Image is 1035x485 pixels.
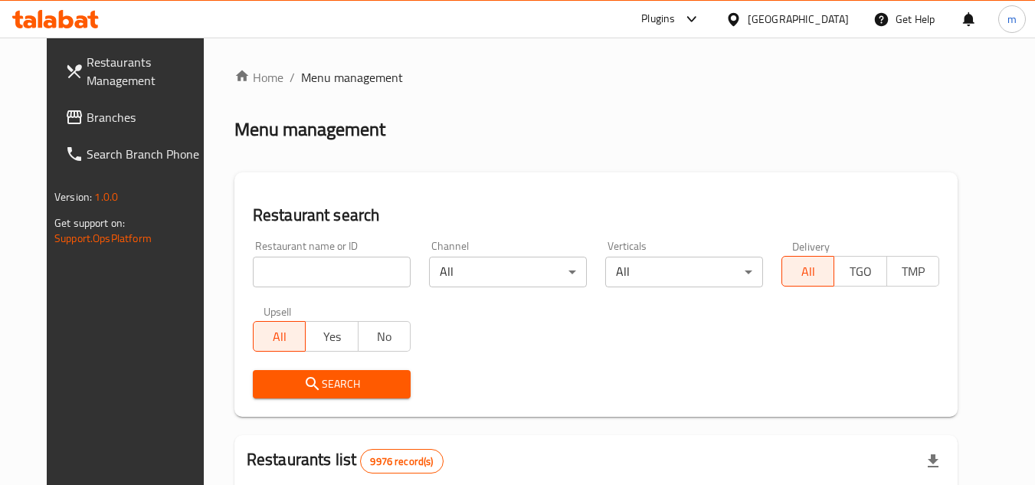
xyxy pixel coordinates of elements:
span: Menu management [301,68,403,87]
a: Support.OpsPlatform [54,228,152,248]
button: TMP [886,256,939,287]
div: [GEOGRAPHIC_DATA] [748,11,849,28]
h2: Menu management [234,117,385,142]
a: Search Branch Phone [53,136,220,172]
div: Export file [915,443,951,480]
span: Search Branch Phone [87,145,208,163]
li: / [290,68,295,87]
button: TGO [834,256,886,287]
button: No [358,321,411,352]
input: Search for restaurant name or ID.. [253,257,411,287]
span: 9976 record(s) [361,454,442,469]
button: Search [253,370,411,398]
button: Yes [305,321,358,352]
span: Get support on: [54,213,125,233]
span: No [365,326,405,348]
button: All [253,321,306,352]
button: All [781,256,834,287]
span: Search [265,375,398,394]
span: All [260,326,300,348]
span: m [1007,11,1017,28]
span: TGO [840,261,880,283]
span: Version: [54,187,92,207]
span: Branches [87,108,208,126]
div: All [605,257,763,287]
div: Total records count [360,449,443,474]
h2: Restaurant search [253,204,939,227]
span: All [788,261,828,283]
nav: breadcrumb [234,68,958,87]
span: Restaurants Management [87,53,208,90]
a: Branches [53,99,220,136]
span: Yes [312,326,352,348]
div: Plugins [641,10,675,28]
a: Home [234,68,283,87]
span: 1.0.0 [94,187,118,207]
span: TMP [893,261,933,283]
label: Delivery [792,241,830,251]
a: Restaurants Management [53,44,220,99]
label: Upsell [264,306,292,316]
div: All [429,257,587,287]
h2: Restaurants list [247,448,444,474]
